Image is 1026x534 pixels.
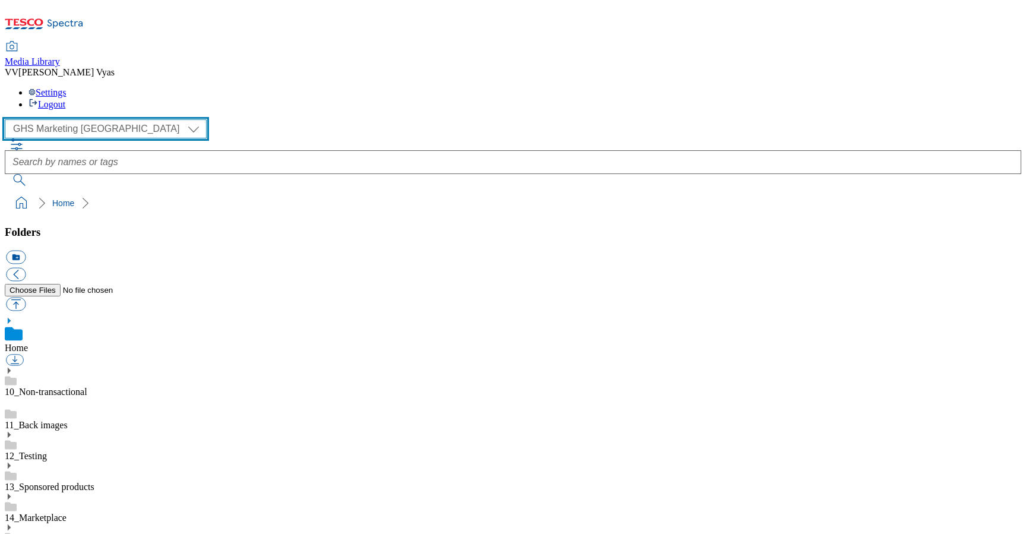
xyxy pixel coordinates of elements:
[5,343,28,353] a: Home
[5,513,66,523] a: 14_Marketplace
[28,99,65,109] a: Logout
[52,198,74,208] a: Home
[5,42,60,67] a: Media Library
[18,67,115,77] span: [PERSON_NAME] Vyas
[5,482,94,492] a: 13_Sponsored products
[5,56,60,67] span: Media Library
[5,451,47,461] a: 12_Testing
[12,194,31,213] a: home
[5,420,68,430] a: 11_Back images
[5,150,1021,174] input: Search by names or tags
[5,226,1021,239] h3: Folders
[5,67,18,77] span: VV
[28,87,66,97] a: Settings
[5,387,87,397] a: 10_Non-transactional
[5,192,1021,214] nav: breadcrumb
